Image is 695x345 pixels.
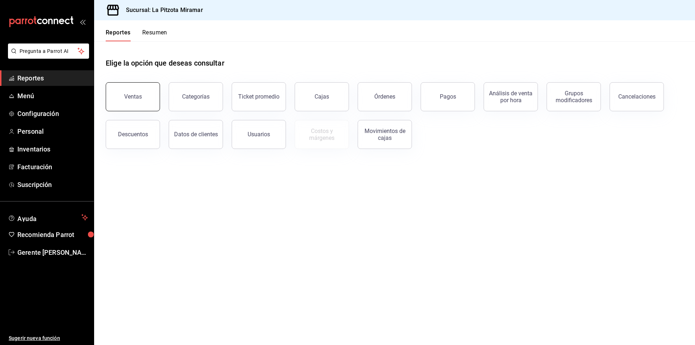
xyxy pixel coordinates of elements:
span: Sugerir nueva función [9,334,88,342]
span: Inventarios [17,144,88,154]
button: Grupos modificadores [547,82,601,111]
button: Contrata inventarios para ver este reporte [295,120,349,149]
div: Grupos modificadores [551,90,596,104]
div: Ticket promedio [238,93,279,100]
div: Ventas [124,93,142,100]
span: Reportes [17,73,88,83]
button: Categorías [169,82,223,111]
div: Órdenes [374,93,395,100]
button: Cancelaciones [610,82,664,111]
span: Menú [17,91,88,101]
button: Datos de clientes [169,120,223,149]
button: Pagos [421,82,475,111]
button: Resumen [142,29,167,41]
h1: Elige la opción que deseas consultar [106,58,224,68]
button: open_drawer_menu [80,19,85,25]
div: Usuarios [248,131,270,138]
button: Órdenes [358,82,412,111]
button: Análisis de venta por hora [484,82,538,111]
a: Cajas [295,82,349,111]
span: Personal [17,126,88,136]
span: Pregunta a Parrot AI [20,47,78,55]
button: Reportes [106,29,131,41]
button: Movimientos de cajas [358,120,412,149]
div: Movimientos de cajas [362,128,407,141]
div: Datos de clientes [174,131,218,138]
div: Descuentos [118,131,148,138]
div: Categorías [182,93,210,100]
div: navigation tabs [106,29,167,41]
button: Ticket promedio [232,82,286,111]
div: Análisis de venta por hora [488,90,533,104]
span: Suscripción [17,180,88,190]
div: Cajas [315,92,329,101]
button: Pregunta a Parrot AI [8,43,89,59]
h3: Sucursal: La Pitzota Miramar [120,6,203,14]
span: Gerente [PERSON_NAME] [17,248,88,257]
button: Usuarios [232,120,286,149]
span: Recomienda Parrot [17,230,88,240]
span: Ayuda [17,213,79,222]
div: Costos y márgenes [299,128,344,141]
button: Descuentos [106,120,160,149]
span: Configuración [17,109,88,119]
span: Facturación [17,162,88,172]
div: Pagos [440,93,456,100]
div: Cancelaciones [618,93,656,100]
a: Pregunta a Parrot AI [5,53,89,60]
button: Ventas [106,82,160,111]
